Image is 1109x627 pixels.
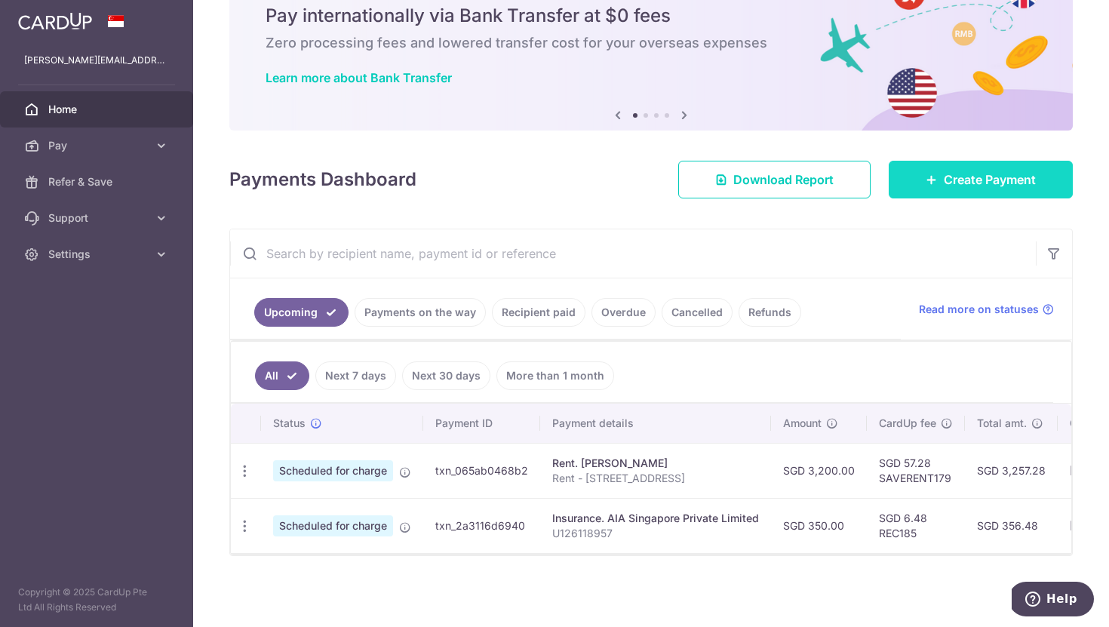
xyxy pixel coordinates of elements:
a: Overdue [591,298,656,327]
td: SGD 350.00 [771,498,867,553]
span: Create Payment [944,171,1036,189]
iframe: Opens a widget where you can find more information [1012,582,1094,619]
td: SGD 6.48 REC185 [867,498,965,553]
input: Search by recipient name, payment id or reference [230,229,1036,278]
p: U126118957 [552,526,759,541]
th: Payment ID [423,404,540,443]
span: Status [273,416,306,431]
a: Upcoming [254,298,349,327]
a: Cancelled [662,298,733,327]
td: txn_2a3116d6940 [423,498,540,553]
h4: Payments Dashboard [229,166,416,193]
span: Refer & Save [48,174,148,189]
h6: Zero processing fees and lowered transfer cost for your overseas expenses [266,34,1037,52]
td: SGD 3,257.28 [965,443,1058,498]
div: Insurance. AIA Singapore Private Limited [552,511,759,526]
p: Rent - [STREET_ADDRESS] [552,471,759,486]
a: Next 30 days [402,361,490,390]
td: txn_065ab0468b2 [423,443,540,498]
span: Scheduled for charge [273,460,393,481]
span: Amount [783,416,822,431]
a: Learn more about Bank Transfer [266,70,452,85]
a: Payments on the way [355,298,486,327]
td: SGD 57.28 SAVERENT179 [867,443,965,498]
span: Total amt. [977,416,1027,431]
p: [PERSON_NAME][EMAIL_ADDRESS][DOMAIN_NAME] [24,53,169,68]
span: CardUp fee [879,416,936,431]
a: Read more on statuses [919,302,1054,317]
a: All [255,361,309,390]
a: Download Report [678,161,871,198]
a: More than 1 month [496,361,614,390]
span: Settings [48,247,148,262]
a: Next 7 days [315,361,396,390]
a: Refunds [739,298,801,327]
span: Read more on statuses [919,302,1039,317]
h5: Pay internationally via Bank Transfer at $0 fees [266,4,1037,28]
span: Home [48,102,148,117]
span: Pay [48,138,148,153]
a: Recipient paid [492,298,585,327]
th: Payment details [540,404,771,443]
td: SGD 356.48 [965,498,1058,553]
span: Download Report [733,171,834,189]
span: Support [48,211,148,226]
a: Create Payment [889,161,1073,198]
img: CardUp [18,12,92,30]
div: Rent. [PERSON_NAME] [552,456,759,471]
span: Scheduled for charge [273,515,393,536]
td: SGD 3,200.00 [771,443,867,498]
